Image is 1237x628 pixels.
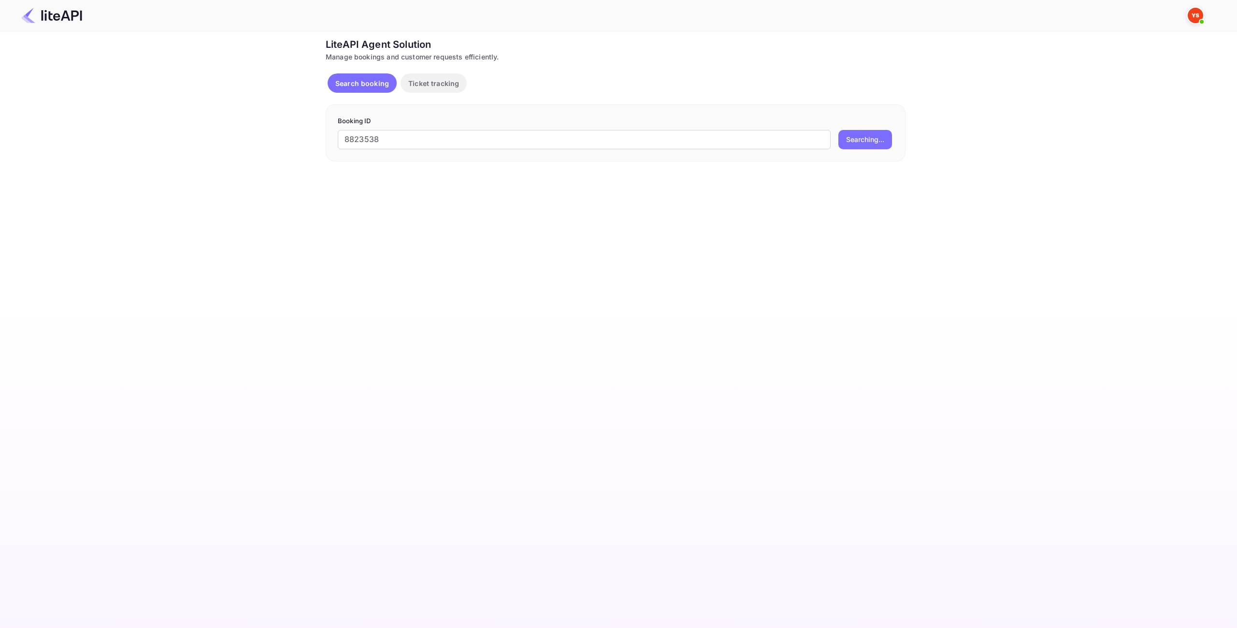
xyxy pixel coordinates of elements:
p: Search booking [335,78,389,88]
input: Enter Booking ID (e.g., 63782194) [338,130,831,149]
p: Ticket tracking [408,78,459,88]
div: LiteAPI Agent Solution [326,37,906,52]
img: Yandex Support [1188,8,1203,23]
img: LiteAPI Logo [21,8,82,23]
button: Searching... [838,130,892,149]
div: Manage bookings and customer requests efficiently. [326,52,906,62]
p: Booking ID [338,116,893,126]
